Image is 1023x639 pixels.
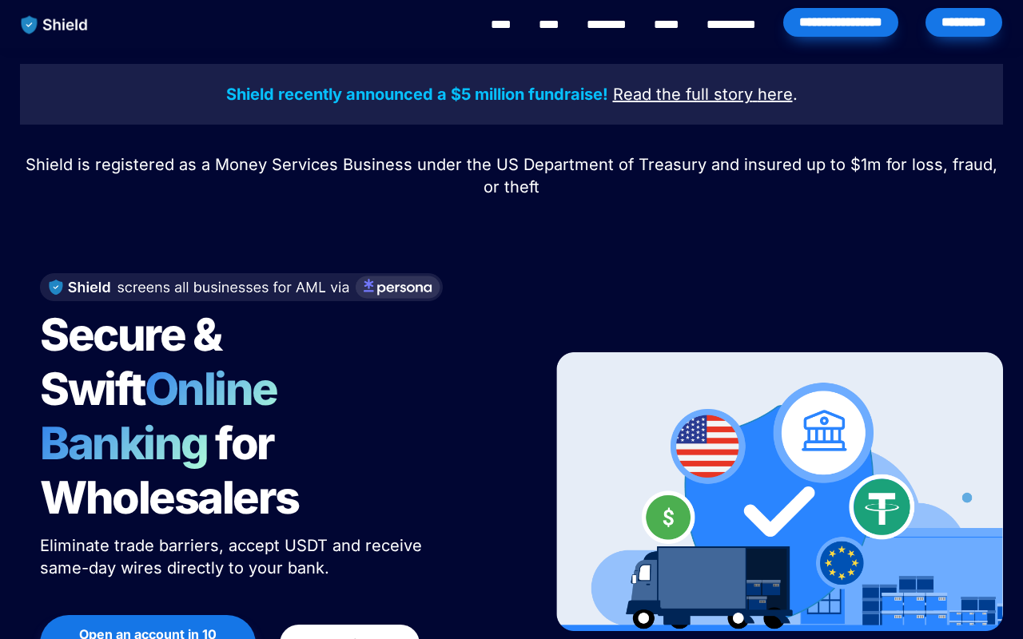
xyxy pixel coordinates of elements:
span: . [793,85,798,104]
span: for Wholesalers [40,416,299,525]
u: here [758,85,793,104]
span: Eliminate trade barriers, accept USDT and receive same-day wires directly to your bank. [40,536,427,577]
span: Online Banking [40,362,293,470]
u: Read the full story [613,85,753,104]
strong: Shield recently announced a $5 million fundraise! [226,85,608,104]
span: Secure & Swift [40,308,229,416]
span: Shield is registered as a Money Services Business under the US Department of Treasury and insured... [26,155,1002,196]
a: here [758,87,793,103]
img: website logo [14,8,96,42]
a: Read the full story [613,87,753,103]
